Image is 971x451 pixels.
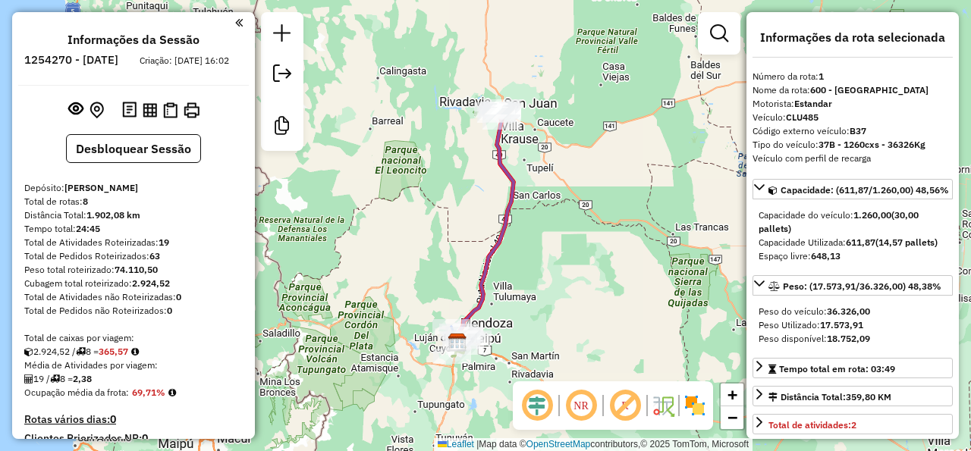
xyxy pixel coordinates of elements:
strong: [PERSON_NAME] [64,182,138,193]
div: Peso Utilizado: [759,318,947,332]
div: Veículo: [753,111,953,124]
button: Exibir sessão original [65,98,86,122]
i: Total de rotas [50,374,60,384]
a: Clique aqui para minimizar o painel [235,14,243,31]
span: − [727,408,737,427]
i: Total de Atividades [24,374,33,384]
div: Total de caixas por viagem: [24,331,243,345]
div: Nome da rota: [753,83,953,97]
strong: (14,57 pallets) [875,236,938,248]
div: 2.924,52 / 8 = [24,345,243,359]
div: Cubagem total roteirizado: [24,277,243,290]
h4: Clientes Priorizados NR: [24,432,243,445]
strong: 2.924,52 [132,277,170,289]
div: Média de Atividades por viagem: [24,359,243,372]
span: + [727,385,737,404]
a: Total de atividades:2 [753,414,953,434]
strong: 1.260,00 [853,209,891,221]
strong: 74.110,50 [115,264,158,275]
a: Capacidade: (611,87/1.260,00) 48,56% [753,179,953,199]
a: Exibir filtros [704,18,734,49]
strong: 18.752,09 [827,333,870,344]
i: Total de rotas [76,347,86,356]
img: Fluxo de ruas [651,393,675,418]
div: Tempo total: [24,222,243,236]
strong: Estandar [794,98,832,109]
strong: 0 [142,431,148,445]
span: Capacidade: (611,87/1.260,00) 48,56% [781,184,949,196]
strong: 37B - 1260cxs - 36326Kg [819,139,925,150]
button: Visualizar Romaneio [160,99,181,121]
a: Criar modelo [267,111,297,145]
strong: 1.902,08 km [86,209,140,221]
div: Capacidade do veículo: [759,208,947,236]
div: Distância Total: [768,390,891,404]
button: Centralizar mapa no depósito ou ponto de apoio [86,99,107,122]
div: Veículo com perfil de recarga [753,152,953,165]
h4: Informações da Sessão [68,33,200,47]
div: Total de Pedidos não Roteirizados: [24,304,243,318]
i: Meta Caixas/viagem: 415,84 Diferença: -50,27 [131,347,139,356]
div: Peso disponível: [759,332,947,346]
strong: 8 [83,196,88,207]
a: Peso: (17.573,91/36.326,00) 48,38% [753,275,953,296]
span: Ocupação média da frota: [24,387,129,398]
div: Capacidade: (611,87/1.260,00) 48,56% [753,202,953,269]
a: Zoom out [721,406,743,429]
div: Distância Total: [24,208,243,222]
h6: 1254270 - [DATE] [24,53,118,67]
img: SAZ AR Mendoza [448,333,467,352]
strong: 24:45 [76,223,100,234]
div: Total de rotas: [24,195,243,208]
strong: 365,57 [99,346,128,357]
strong: 36.326,00 [827,305,870,317]
strong: 0 [110,412,116,426]
div: Map data © contributors,© 2025 TomTom, Microsoft [434,438,753,451]
a: Leaflet [438,439,474,449]
div: Número da rota: [753,70,953,83]
div: Capacidade Utilizada: [759,236,947,249]
h4: Informações da rota selecionada [753,30,953,45]
strong: 0 [167,305,172,316]
div: Código externo veículo: [753,124,953,138]
div: Motorista: [753,97,953,111]
span: | [476,439,479,449]
strong: 17.573,91 [820,319,863,330]
button: Logs desbloquear sessão [119,99,140,122]
button: Imprimir Rotas [181,99,203,121]
i: Cubagem total roteirizado [24,347,33,356]
h4: Rotas vários dias: [24,413,243,426]
button: Visualizar relatório de Roteirização [140,99,160,120]
div: Tipo do veículo: [753,138,953,152]
div: Peso: (17.573,91/36.326,00) 48,38% [753,299,953,352]
strong: 1 [819,70,824,82]
a: Zoom in [721,384,743,406]
strong: 69,71% [132,387,165,398]
span: Peso do veículo: [759,305,870,317]
strong: 63 [149,250,160,262]
button: Desbloquear Sessão [66,134,201,163]
span: Exibir rótulo [607,387,643,424]
span: Peso: (17.573,91/36.326,00) 48,38% [783,280,941,292]
strong: 0 [176,291,181,302]
div: Criação: [DATE] 16:02 [134,54,235,67]
span: Total de atividades: [768,419,856,431]
a: Tempo total em rota: 03:49 [753,358,953,378]
span: Ocultar deslocamento [519,387,555,424]
div: Total de Pedidos Roteirizados: [24,249,243,263]
strong: 648,13 [811,250,841,262]
div: Total de Atividades Roteirizadas: [24,236,243,249]
strong: 19 [159,236,169,248]
a: Exportar sessão [267,58,297,92]
div: Peso total roteirizado: [24,263,243,277]
img: Exibir/Ocultar setores [683,393,707,418]
a: Distância Total:359,80 KM [753,386,953,406]
a: Nova sessão e pesquisa [267,18,297,52]
strong: 600 - [GEOGRAPHIC_DATA] [810,84,929,96]
strong: B37 [850,125,866,136]
a: OpenStreetMap [526,439,591,449]
em: Média calculada utilizando a maior ocupação (%Peso ou %Cubagem) de cada rota da sessão. Rotas cro... [168,388,176,397]
div: Espaço livre: [759,249,947,263]
div: Depósito: [24,181,243,195]
div: Total de Atividades não Roteirizadas: [24,290,243,304]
